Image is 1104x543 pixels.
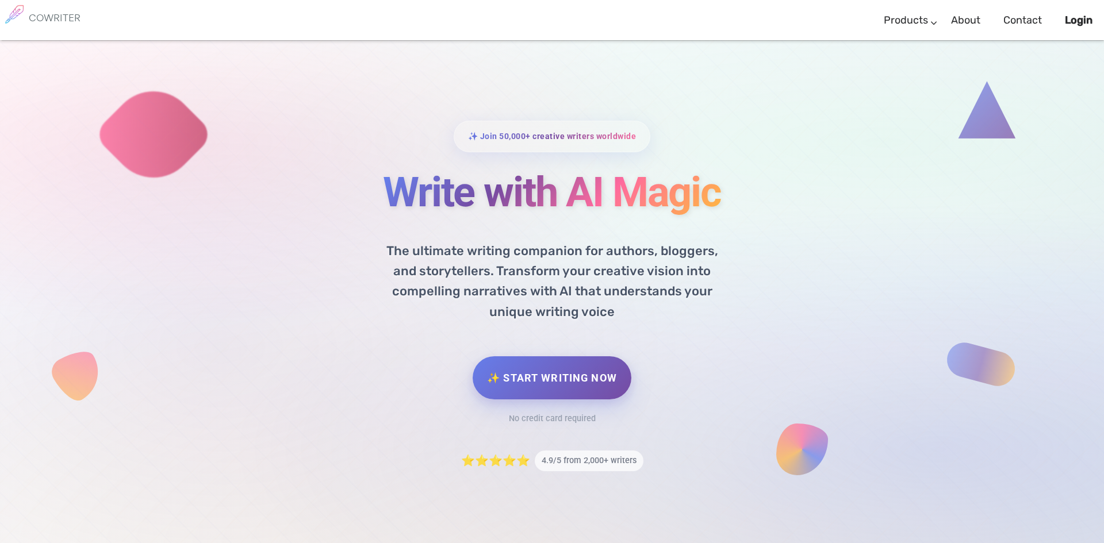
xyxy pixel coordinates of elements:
p: The ultimate writing companion for authors, bloggers, and storytellers. Transform your creative v... [365,232,739,322]
h1: Write with [273,170,831,215]
span: AI Magic [566,168,721,217]
span: ⭐⭐⭐⭐⭐ [461,453,530,469]
span: 4.9/5 from 2,000+ writers [535,450,643,472]
span: ✨ Join 50,000+ creative writers worldwide [468,128,637,145]
div: No credit card required [509,411,596,428]
a: ✨ Start Writing Now [473,356,631,399]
